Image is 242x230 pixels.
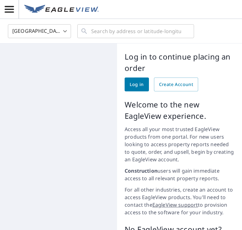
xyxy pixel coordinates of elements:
p: Access all your most trusted EagleView products from one portal. For new users looking to access ... [125,125,234,163]
span: Log in [130,81,144,89]
a: Create Account [154,78,198,91]
a: EagleView support [152,201,198,208]
a: Log in [125,78,149,91]
strong: Construction [125,167,157,174]
img: EV Logo [24,5,99,14]
p: Welcome to the new EagleView experience. [125,99,234,122]
input: Search by address or latitude-longitude [91,22,181,40]
span: Create Account [159,81,193,89]
p: users will gain immediate access to all relevant property reports. [125,167,234,182]
p: Log in to continue placing an order [125,51,234,74]
p: For all other industries, create an account to access EagleView products. You'll need to contact ... [125,186,234,216]
div: [GEOGRAPHIC_DATA] [8,22,71,40]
